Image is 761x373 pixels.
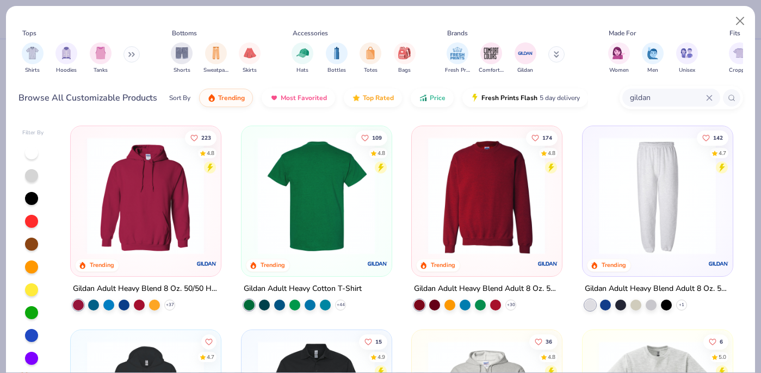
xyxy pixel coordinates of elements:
[326,42,348,74] div: filter for Bottles
[22,129,44,137] div: Filter By
[608,42,630,74] div: filter for Women
[394,42,416,74] div: filter for Bags
[703,334,728,349] button: Like
[252,137,380,254] img: c7959168-479a-4259-8c5e-120e54807d6b
[56,66,77,74] span: Hoodies
[176,47,188,59] img: Shorts Image
[172,28,197,38] div: Bottoms
[720,339,723,344] span: 6
[526,130,558,145] button: Like
[344,89,402,107] button: Top Rated
[679,301,684,308] span: + 1
[270,94,279,102] img: most_fav.gif
[185,130,216,145] button: Like
[471,94,479,102] img: flash.gif
[719,149,726,157] div: 4.7
[360,42,381,74] div: filter for Totes
[243,66,257,74] span: Skirts
[430,94,446,102] span: Price
[729,42,751,74] button: filter button
[281,94,327,102] span: Most Favorited
[82,137,209,254] img: 01756b78-01f6-4cc6-8d8a-3c30c1a0c8ac
[171,42,193,74] button: filter button
[537,252,559,274] img: Gildan logo
[647,47,659,59] img: Men Image
[210,47,222,59] img: Sweatpants Image
[359,334,387,349] button: Like
[445,66,470,74] span: Fresh Prints
[479,66,504,74] span: Comfort Colors
[515,42,536,74] button: filter button
[22,42,44,74] div: filter for Shirts
[593,137,721,254] img: 13b9c606-79b1-4059-b439-68fabb1693f9
[26,47,39,59] img: Shirts Image
[719,353,726,361] div: 5.0
[372,135,382,140] span: 109
[730,11,751,32] button: Close
[608,42,630,74] button: filter button
[169,93,190,103] div: Sort By
[680,47,693,59] img: Unisex Image
[479,42,504,74] div: filter for Comfort Colors
[60,47,72,59] img: Hoodies Image
[22,42,44,74] button: filter button
[55,42,77,74] button: filter button
[423,137,550,254] img: c7b025ed-4e20-46ac-9c52-55bc1f9f47df
[414,282,560,295] div: Gildan Adult Heavy Blend Adult 8 Oz. 50/50 Fleece Crew
[207,149,214,157] div: 4.8
[296,66,308,74] span: Hats
[292,42,313,74] div: filter for Hats
[378,353,385,361] div: 4.9
[546,339,552,344] span: 36
[262,89,335,107] button: Most Favorited
[449,45,466,61] img: Fresh Prints Image
[529,334,558,349] button: Like
[364,47,376,59] img: Totes Image
[207,353,214,361] div: 4.7
[542,135,552,140] span: 174
[733,47,746,59] img: Cropped Image
[55,42,77,74] div: filter for Hoodies
[18,91,157,104] div: Browse All Customizable Products
[517,45,534,61] img: Gildan Image
[207,94,216,102] img: trending.gif
[95,47,107,59] img: Tanks Image
[166,301,174,308] span: + 37
[676,42,698,74] div: filter for Unisex
[540,92,580,104] span: 5 day delivery
[360,42,381,74] button: filter button
[585,282,731,295] div: Gildan Adult Heavy Blend Adult 8 Oz. 50/50 Sweatpants
[642,42,664,74] button: filter button
[203,42,228,74] button: filter button
[356,130,387,145] button: Like
[244,282,362,295] div: Gildan Adult Heavy Cotton T-Shirt
[398,47,410,59] img: Bags Image
[239,42,261,74] button: filter button
[326,42,348,74] button: filter button
[363,94,394,102] span: Top Rated
[218,94,245,102] span: Trending
[203,42,228,74] div: filter for Sweatpants
[548,353,555,361] div: 4.8
[292,42,313,74] button: filter button
[609,28,636,38] div: Made For
[94,66,108,74] span: Tanks
[196,252,218,274] img: Gildan logo
[462,89,588,107] button: Fresh Prints Flash5 day delivery
[481,94,537,102] span: Fresh Prints Flash
[445,42,470,74] button: filter button
[73,282,219,295] div: Gildan Adult Heavy Blend 8 Oz. 50/50 Hooded Sweatshirt
[244,47,256,59] img: Skirts Image
[697,130,728,145] button: Like
[296,47,309,59] img: Hats Image
[629,91,706,104] input: Try "T-Shirt"
[411,89,454,107] button: Price
[331,47,343,59] img: Bottles Image
[479,42,504,74] button: filter button
[25,66,40,74] span: Shirts
[642,42,664,74] div: filter for Men
[336,301,344,308] span: + 44
[22,28,36,38] div: Tops
[380,137,508,254] img: db319196-8705-402d-8b46-62aaa07ed94f
[729,28,740,38] div: Fits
